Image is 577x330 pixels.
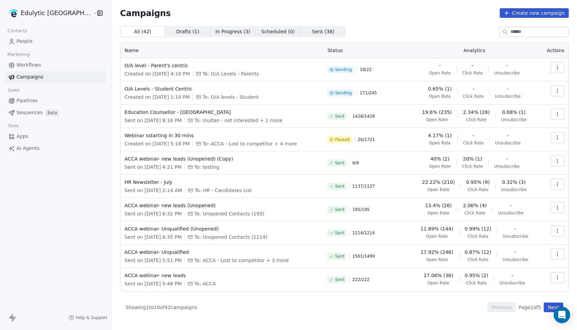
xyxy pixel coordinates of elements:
[125,94,190,101] span: Created on [DATE] 1:10 PM
[125,85,319,92] span: O/A Levels - Student Centric
[500,280,525,286] span: Unsubscribe
[5,121,22,131] span: Tools
[5,71,106,83] a: Campaigns
[465,225,491,232] span: 0.99% (12)
[426,257,448,262] span: Open Rate
[463,94,484,99] span: Click Rate
[507,132,509,139] span: -
[511,272,513,279] span: -
[428,210,450,216] span: Open Rate
[507,85,509,92] span: -
[125,109,319,116] span: Education Counsellor - [GEOGRAPHIC_DATA]
[125,257,182,264] span: Sent on [DATE] 5:51 PM
[335,207,344,212] span: Sent
[16,73,43,81] span: Campaigns
[500,8,569,18] button: Create new campaign
[5,36,106,47] a: People
[125,70,190,77] span: Created on [DATE] 4:16 PM
[506,155,508,162] span: -
[21,9,91,17] span: Edulytic [GEOGRAPHIC_DATA]
[425,202,452,209] span: 13.4% (26)
[5,131,106,142] a: Apps
[428,132,452,139] span: 4.17% (1)
[352,184,375,189] span: 1137 / 1137
[502,234,528,239] span: Unsubscribe
[462,164,483,169] span: Click Rate
[494,164,520,169] span: Unsubscribe
[428,187,450,192] span: Open Rate
[467,234,488,239] span: Click Rate
[429,164,451,169] span: Open Rate
[422,179,455,186] span: 22.22% (210)
[203,70,259,77] span: To: O/A Levels - Parents
[428,85,452,92] span: 0.65% (1)
[463,140,484,146] span: Click Rate
[194,117,282,124] span: To: multan - not interested + 1 more
[126,304,197,311] span: Showing 1 to 10 of 42 campaigns
[16,133,29,140] span: Apps
[335,114,344,119] span: Sent
[10,9,18,17] img: edulytic-mark-retina.png
[203,140,297,147] span: To: ACCA - Lost to competitor + 4 more
[125,164,182,170] span: Sent on [DATE] 4:21 PM
[4,49,33,60] span: Marketing
[335,90,352,96] span: Sending
[120,8,171,18] span: Campaigns
[203,94,259,101] span: To: O/A levels - Student
[125,234,182,240] span: Sent on [DATE] 6:35 PM
[335,230,344,236] span: Sent
[423,272,453,279] span: 17.06% (36)
[5,95,106,106] a: Pipelines
[472,62,473,69] span: -
[540,43,568,58] th: Actions
[426,117,448,122] span: Open Rate
[335,137,350,142] span: Paused
[467,257,488,262] span: Click Rate
[125,132,319,139] span: Webinar sstarting in 30 mins
[501,187,527,192] span: Unsubscribe
[5,59,106,71] a: Workflows
[495,140,520,146] span: Unsubscribe
[194,280,216,287] span: To: ACCA
[514,249,516,256] span: -
[121,43,324,58] th: Name
[462,70,483,76] span: Click Rate
[16,109,43,116] span: Sequences
[125,225,319,232] span: ACCA webinar- Unqualified (Unopened)
[335,160,344,166] span: Sent
[5,107,106,118] a: SequencesBeta
[501,117,527,122] span: Unsubscribe
[467,187,488,192] span: Click Rate
[463,155,482,162] span: 20% (1)
[487,303,516,312] button: Previous
[194,164,219,170] span: To: testing
[465,272,488,279] span: 0.95% (2)
[261,28,295,35] span: Scheduled ( 0 )
[125,280,182,287] span: Sent on [DATE] 5:48 PM
[125,210,182,217] span: Sent on [DATE] 6:32 PM
[76,315,107,320] span: Help & Support
[195,187,252,194] span: To: HR - Candidates List
[45,109,59,116] span: Beta
[554,307,570,323] div: Open Intercom Messenger
[422,109,452,116] span: 19.6% (235)
[463,202,487,209] span: 2.06% (4)
[16,145,39,152] span: AI Agents
[429,140,451,146] span: Open Rate
[323,43,409,58] th: Status
[352,254,375,259] span: 1501 / 1499
[495,94,520,99] span: Unsubscribe
[194,234,268,240] span: To: Unopened Contacts (1214)
[125,62,319,69] span: O/A level - Parent's centric
[125,202,319,209] span: ACCA webinar- new leads (Unopened)
[194,210,264,217] span: To: Unopened Contacts (195)
[465,210,485,216] span: Click Rate
[125,140,190,147] span: Created on [DATE] 5:18 PM
[420,249,453,256] span: 17.92% (246)
[16,97,38,104] span: Pipelines
[519,304,541,311] span: Page 1 of 5
[360,90,377,96] span: 171 / 245
[215,28,250,35] span: In Progress ( 3 )
[428,280,450,286] span: Open Rate
[466,179,490,186] span: 0.95% (9)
